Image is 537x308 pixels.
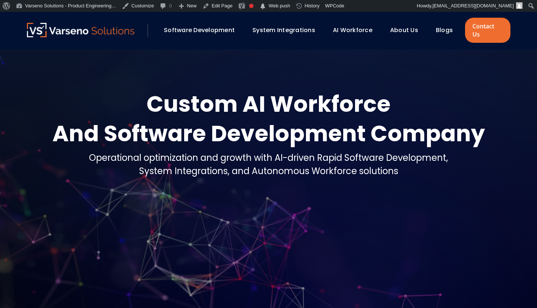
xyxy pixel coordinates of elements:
[27,23,135,38] a: Varseno Solutions – Product Engineering & IT Services
[390,26,418,34] a: About Us
[432,24,463,37] div: Blogs
[252,26,315,34] a: System Integrations
[259,1,266,11] span: 
[465,18,510,43] a: Contact Us
[160,24,245,37] div: Software Development
[333,26,372,34] a: AI Workforce
[52,119,485,148] div: And Software Development Company
[329,24,383,37] div: AI Workforce
[89,165,448,178] div: System Integrations, and Autonomous Workforce solutions
[436,26,453,34] a: Blogs
[164,26,235,34] a: Software Development
[249,24,326,37] div: System Integrations
[433,3,514,8] span: [EMAIL_ADDRESS][DOMAIN_NAME]
[386,24,428,37] div: About Us
[249,4,254,8] div: Needs improvement
[52,89,485,119] div: Custom AI Workforce
[89,151,448,165] div: Operational optimization and growth with AI-driven Rapid Software Development,
[27,23,135,37] img: Varseno Solutions – Product Engineering & IT Services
